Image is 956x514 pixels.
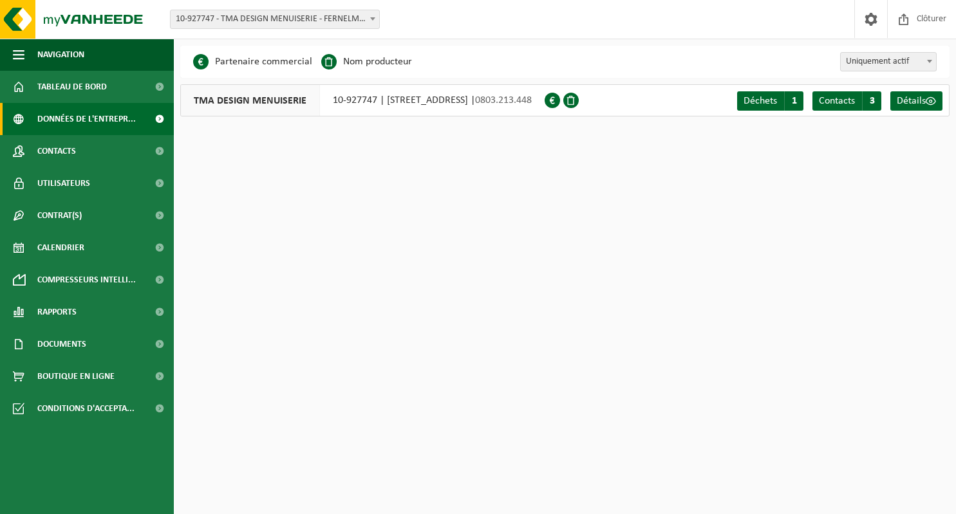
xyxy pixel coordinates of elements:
[180,84,545,116] div: 10-927747 | [STREET_ADDRESS] |
[841,53,936,71] span: Uniquement actif
[171,10,379,28] span: 10-927747 - TMA DESIGN MENUISERIE - FERNELMONT
[37,199,82,232] span: Contrat(s)
[784,91,803,111] span: 1
[37,392,135,425] span: Conditions d'accepta...
[897,96,926,106] span: Détails
[181,85,320,116] span: TMA DESIGN MENUISERIE
[840,52,937,71] span: Uniquement actif
[862,91,881,111] span: 3
[37,71,107,103] span: Tableau de bord
[737,91,803,111] a: Déchets 1
[37,296,77,328] span: Rapports
[37,103,136,135] span: Données de l'entrepr...
[193,52,312,71] li: Partenaire commercial
[37,167,90,199] span: Utilisateurs
[37,39,84,71] span: Navigation
[170,10,380,29] span: 10-927747 - TMA DESIGN MENUISERIE - FERNELMONT
[475,95,532,106] span: 0803.213.448
[37,135,76,167] span: Contacts
[744,96,777,106] span: Déchets
[321,52,412,71] li: Nom producteur
[37,328,86,360] span: Documents
[890,91,942,111] a: Détails
[37,232,84,264] span: Calendrier
[6,486,215,514] iframe: chat widget
[37,360,115,392] span: Boutique en ligne
[819,96,855,106] span: Contacts
[37,264,136,296] span: Compresseurs intelli...
[812,91,881,111] a: Contacts 3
